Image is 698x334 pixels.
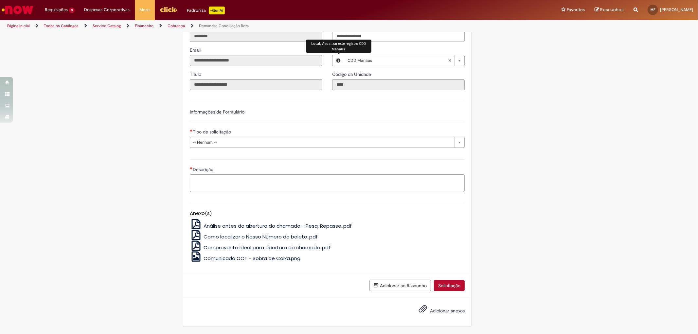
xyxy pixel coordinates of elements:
[306,40,371,53] div: Local, Visualizar este registro CDD Manaus
[190,129,193,132] span: Necessários
[190,167,193,169] span: Necessários
[69,8,75,13] span: 3
[193,137,451,148] span: -- Nenhum --
[348,55,448,66] span: CDD Manaus
[204,222,352,229] span: Análise antes da abertura do chamado - Pesq. Repasse..pdf
[135,23,153,28] a: Financeiro
[332,71,372,77] span: Somente leitura - Código da Unidade
[190,233,318,240] a: Como localizar o Nosso Número do boleto..pdf
[190,255,300,262] a: Comunicado OCT - Sobra de Caixa.png
[567,7,585,13] span: Favoritos
[651,8,655,12] span: MF
[160,5,177,14] img: click_logo_yellow_360x200.png
[190,31,322,42] input: ID
[5,20,460,32] ul: Trilhas de página
[44,23,79,28] a: Todos os Catálogos
[600,7,624,13] span: Rascunhos
[190,71,203,77] span: Somente leitura - Título
[7,23,30,28] a: Página inicial
[187,7,225,14] div: Padroniza
[204,255,300,262] span: Comunicado OCT - Sobra de Caixa.png
[140,7,150,13] span: More
[193,167,215,172] span: Descrição
[204,233,318,240] span: Como localizar o Nosso Número do boleto..pdf
[168,23,185,28] a: Cobrança
[344,55,464,66] a: CDD ManausLimpar campo Local
[199,23,249,28] a: Demandas Conciliação Rota
[417,303,429,318] button: Adicionar anexos
[190,55,322,66] input: Email
[332,31,465,42] input: Telefone de Contato
[84,7,130,13] span: Despesas Corporativas
[332,79,465,90] input: Código da Unidade
[369,280,431,291] button: Adicionar ao Rascunho
[332,55,344,66] button: Local, Visualizar este registro CDD Manaus
[190,109,244,115] label: Informações de Formulário
[190,222,352,229] a: Análise antes da abertura do chamado - Pesq. Repasse..pdf
[209,7,225,14] p: +GenAi
[190,47,202,53] label: Somente leitura - Email
[190,211,465,216] h5: Anexo(s)
[193,129,232,135] span: Tipo de solicitação
[434,280,465,291] button: Solicitação
[45,7,68,13] span: Requisições
[1,3,34,16] img: ServiceNow
[190,71,203,78] label: Somente leitura - Título
[190,174,465,192] textarea: Descrição
[190,244,331,251] a: Comprovante ideal para abertura do chamado..pdf
[445,55,455,66] abbr: Limpar campo Local
[93,23,121,28] a: Service Catalog
[332,71,372,78] label: Somente leitura - Código da Unidade
[430,308,465,314] span: Adicionar anexos
[660,7,693,12] span: [PERSON_NAME]
[190,79,322,90] input: Título
[204,244,331,251] span: Comprovante ideal para abertura do chamado..pdf
[595,7,624,13] a: Rascunhos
